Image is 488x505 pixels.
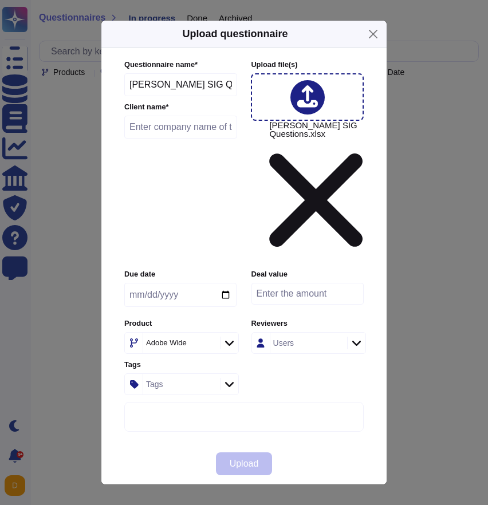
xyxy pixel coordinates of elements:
[182,26,288,42] h5: Upload questionnaire
[273,339,294,347] div: Users
[251,60,297,69] span: Upload file (s)
[216,452,273,475] button: Upload
[364,25,382,43] button: Close
[124,271,237,278] label: Due date
[269,121,363,262] span: [PERSON_NAME] SIG Questions.xlsx
[124,104,237,111] label: Client name
[251,271,364,278] label: Deal value
[230,459,259,468] span: Upload
[124,361,237,369] label: Tags
[124,283,237,307] input: Due date
[124,61,237,69] label: Questionnaire name
[146,339,187,346] div: Adobe Wide
[124,116,237,139] input: Enter company name of the client
[251,283,364,305] input: Enter the amount
[146,380,163,388] div: Tags
[251,320,364,328] label: Reviewers
[124,320,237,328] label: Product
[124,73,237,96] input: Enter questionnaire name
